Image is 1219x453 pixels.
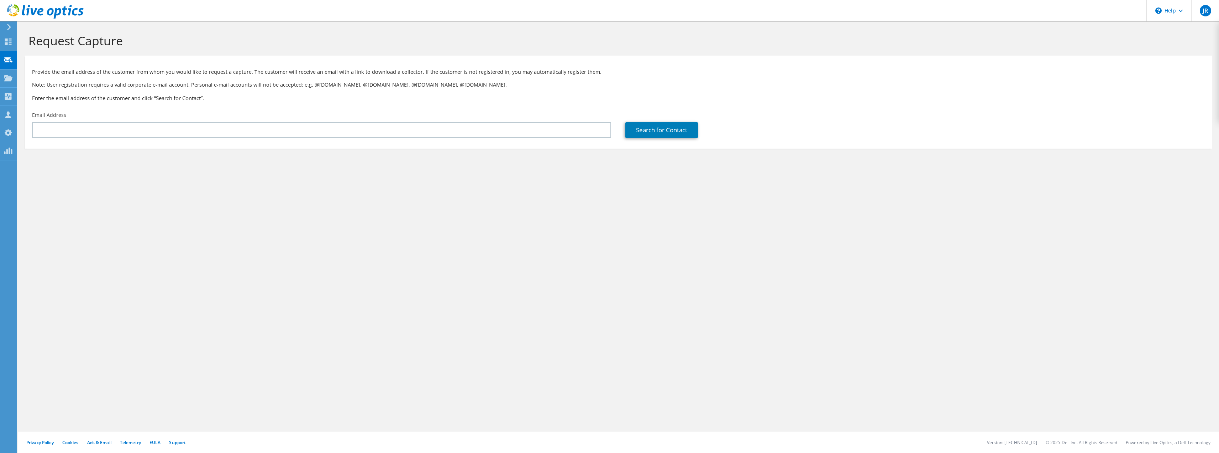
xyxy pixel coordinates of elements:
h1: Request Capture [28,33,1205,48]
a: Search for Contact [625,122,698,138]
li: © 2025 Dell Inc. All Rights Reserved [1046,439,1117,446]
li: Powered by Live Optics, a Dell Technology [1126,439,1210,446]
a: EULA [149,439,161,446]
p: Provide the email address of the customer from whom you would like to request a capture. The cust... [32,68,1205,76]
a: Telemetry [120,439,141,446]
h3: Enter the email address of the customer and click “Search for Contact”. [32,94,1205,102]
li: Version: [TECHNICAL_ID] [987,439,1037,446]
a: Privacy Policy [26,439,54,446]
a: Cookies [62,439,79,446]
a: Support [169,439,186,446]
span: JR [1200,5,1211,16]
p: Note: User registration requires a valid corporate e-mail account. Personal e-mail accounts will ... [32,81,1205,89]
a: Ads & Email [87,439,111,446]
label: Email Address [32,112,66,119]
svg: \n [1155,7,1162,14]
